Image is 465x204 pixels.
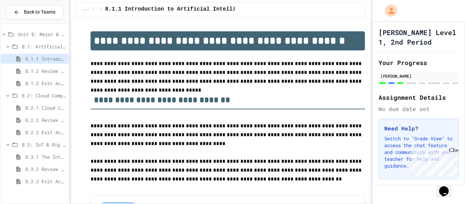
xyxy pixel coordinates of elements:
span: 8.1: Artificial Intelligence Basics [22,43,66,50]
iframe: chat widget [436,177,458,197]
span: Unit 8: Major & Emerging Technologies [18,31,66,38]
h2: Assignment Details [379,93,459,102]
span: 8.1.3 Exit Activity - AI Detective [25,80,66,87]
span: 8.2.3 Exit Activity - Cloud Service Detective [25,129,66,136]
span: / [100,6,102,12]
p: Switch to "Grade View" to access the chat feature and communicate with your teacher for help and ... [384,135,453,169]
h1: [PERSON_NAME] Level 1, 2nd Period [379,28,459,47]
div: [PERSON_NAME] [381,73,457,79]
div: Chat with us now!Close [3,3,47,43]
span: Back to Teams [24,9,55,16]
span: 8.1.1 Introduction to Artificial Intelligence [25,55,66,62]
div: My Account [378,3,399,18]
div: No due date set [379,105,459,113]
iframe: chat widget [408,147,458,176]
span: 8.1.1 Introduction to Artificial Intelligence [105,5,252,13]
span: 8.1.2 Review - Introduction to Artificial Intelligence [25,67,66,75]
span: 8.3.3 Exit Activity - IoT Data Detective Challenge [25,178,66,185]
span: 8.3: IoT & Big Data [22,141,66,148]
span: ... [82,6,90,12]
span: / [92,6,94,12]
h3: Need Help? [384,124,453,132]
span: 8.3.2 Review - The Internet of Things and Big Data [25,166,66,173]
button: Back to Teams [6,5,63,19]
span: 8.2.2 Review - Cloud Computing [25,116,66,124]
span: 8.3.1 The Internet of Things and Big Data: Our Connected Digital World [25,153,66,160]
h2: Your Progress [379,58,459,67]
span: 8.2: Cloud Computing [22,92,66,99]
span: 8.2.1 Cloud Computing: Transforming the Digital World [25,104,66,111]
